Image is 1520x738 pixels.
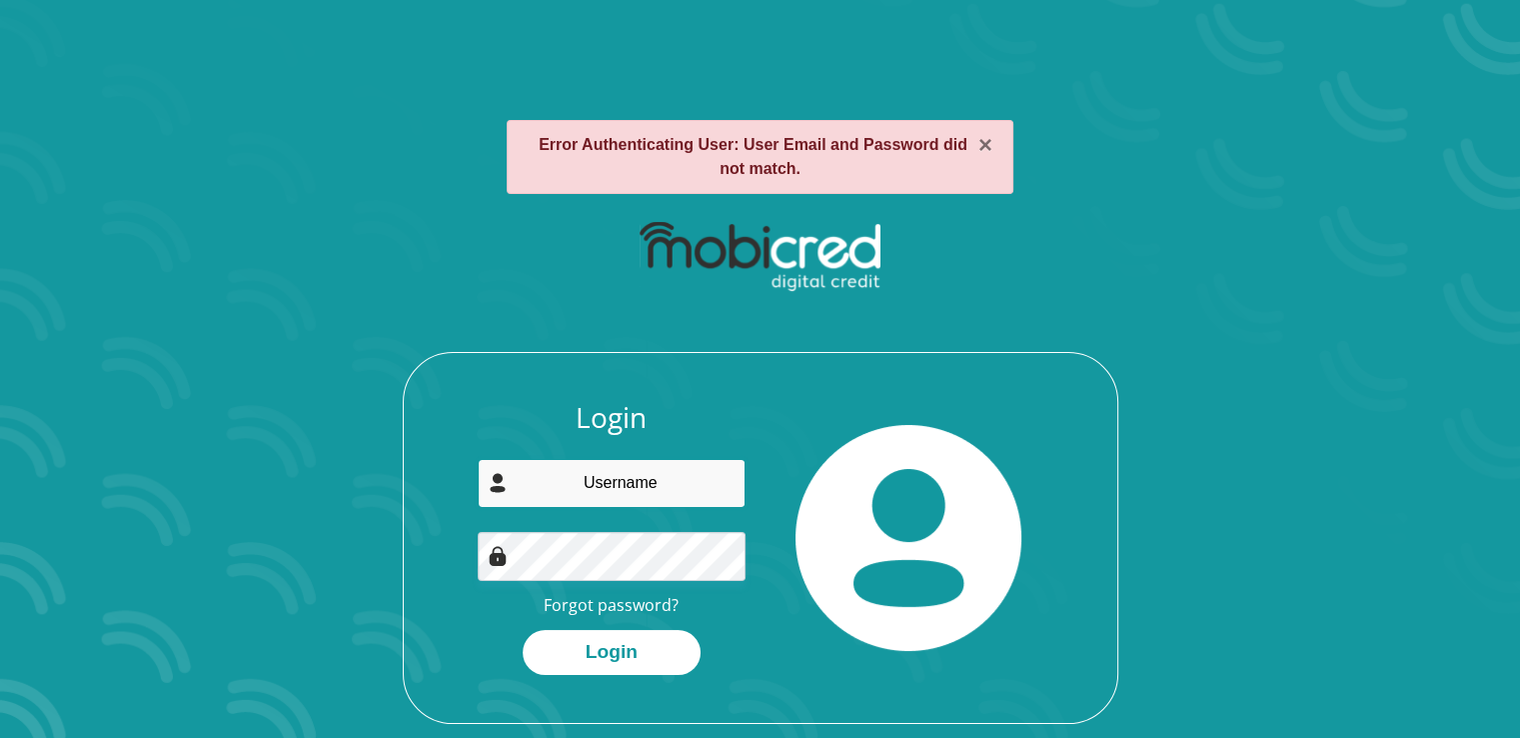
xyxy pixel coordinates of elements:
[544,594,679,616] a: Forgot password?
[488,473,508,493] img: user-icon image
[523,630,701,675] button: Login
[539,136,967,177] strong: Error Authenticating User: User Email and Password did not match.
[640,222,880,292] img: mobicred logo
[478,459,746,508] input: Username
[478,401,746,435] h3: Login
[488,546,508,566] img: Image
[978,133,992,157] button: ×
